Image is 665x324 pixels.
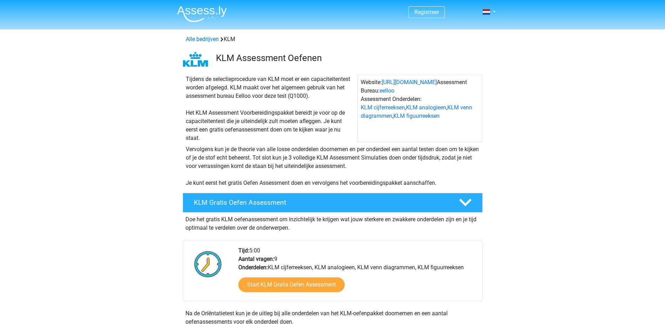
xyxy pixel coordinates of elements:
a: Registreer [414,9,439,15]
h4: KLM Gratis Oefen Assessment [194,198,448,207]
a: KLM analogieen [406,104,446,111]
div: Website: Assessment Bureau: Assessment Onderdelen: , , , [358,75,482,142]
a: Alle bedrijven [186,36,219,42]
img: Klok [190,247,226,282]
b: Onderdelen: [238,264,268,271]
div: Doe het gratis KLM oefenassessment om inzichtelijk te krijgen wat jouw sterkere en zwakkere onder... [183,212,483,232]
a: KLM venn diagrammen [361,104,472,119]
a: KLM cijferreeksen [361,104,405,111]
a: KLM Gratis Oefen Assessment [180,193,486,212]
div: KLM [183,35,482,43]
div: Tijdens de selectieprocedure van KLM moet er een capaciteitentest worden afgelegd. KLM maakt over... [183,75,358,142]
b: Tijd: [238,247,249,254]
b: Aantal vragen: [238,256,274,262]
a: eelloo [380,87,394,94]
a: [URL][DOMAIN_NAME] [382,79,437,86]
div: 5:00 9 KLM cijferreeksen, KLM analogieen, KLM venn diagrammen, KLM figuurreeksen [233,247,482,301]
div: Vervolgens kun je de theorie van alle losse onderdelen doornemen en per onderdeel een aantal test... [183,145,482,187]
a: KLM figuurreeksen [393,113,440,119]
h3: KLM Assessment Oefenen [216,53,477,63]
a: Start KLM Gratis Oefen Assessment [238,277,345,292]
img: Assessly [177,6,227,22]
